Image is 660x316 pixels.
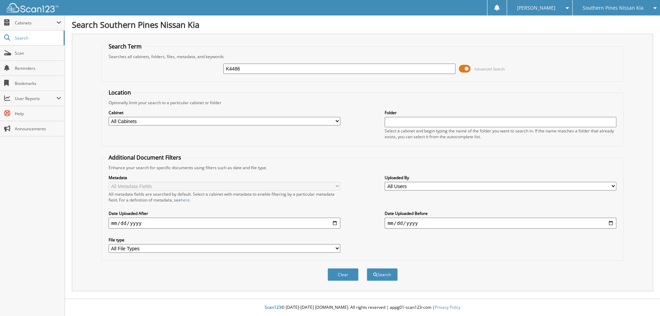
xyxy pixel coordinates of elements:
span: User Reports [15,96,56,101]
label: Folder [385,110,616,116]
label: Date Uploaded After [109,210,340,216]
span: Scan123 [265,304,281,310]
button: Search [367,268,398,281]
img: scan123-logo-white.svg [7,3,58,12]
legend: Additional Document Filters [105,154,185,161]
span: Scan [15,50,61,56]
span: Bookmarks [15,80,61,86]
div: © [DATE]-[DATE] [DOMAIN_NAME]. All rights reserved | appg01-scan123-com | [65,299,660,316]
a: here [181,197,190,203]
span: Search [15,35,60,41]
legend: Location [105,89,134,96]
label: Cabinet [109,110,340,116]
span: Cabinets [15,20,56,26]
iframe: Chat Widget [626,283,660,316]
h1: Search Southern Pines Nissan Kia [72,19,653,30]
div: All metadata fields are searched by default. Select a cabinet with metadata to enable filtering b... [109,191,340,203]
label: Metadata [109,175,340,181]
div: Select a cabinet and begin typing the name of the folder you want to search in. If the name match... [385,128,616,140]
input: start [109,218,340,229]
label: File type [109,237,340,243]
span: Reminders [15,65,61,71]
span: Southern Pines Nissan Kia [583,6,643,10]
div: Searches all cabinets, folders, files, metadata, and keywords [105,54,620,59]
span: Announcements [15,126,61,132]
input: end [385,218,616,229]
button: Clear [328,268,359,281]
legend: Search Term [105,43,145,50]
span: [PERSON_NAME] [517,6,555,10]
span: Help [15,111,61,117]
div: Optionally limit your search to a particular cabinet or folder [105,100,620,106]
a: Privacy Policy [435,304,461,310]
div: Enhance your search for specific documents using filters such as date and file type. [105,165,620,171]
span: Advanced Search [474,66,505,72]
label: Date Uploaded Before [385,210,616,216]
label: Uploaded By [385,175,616,181]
